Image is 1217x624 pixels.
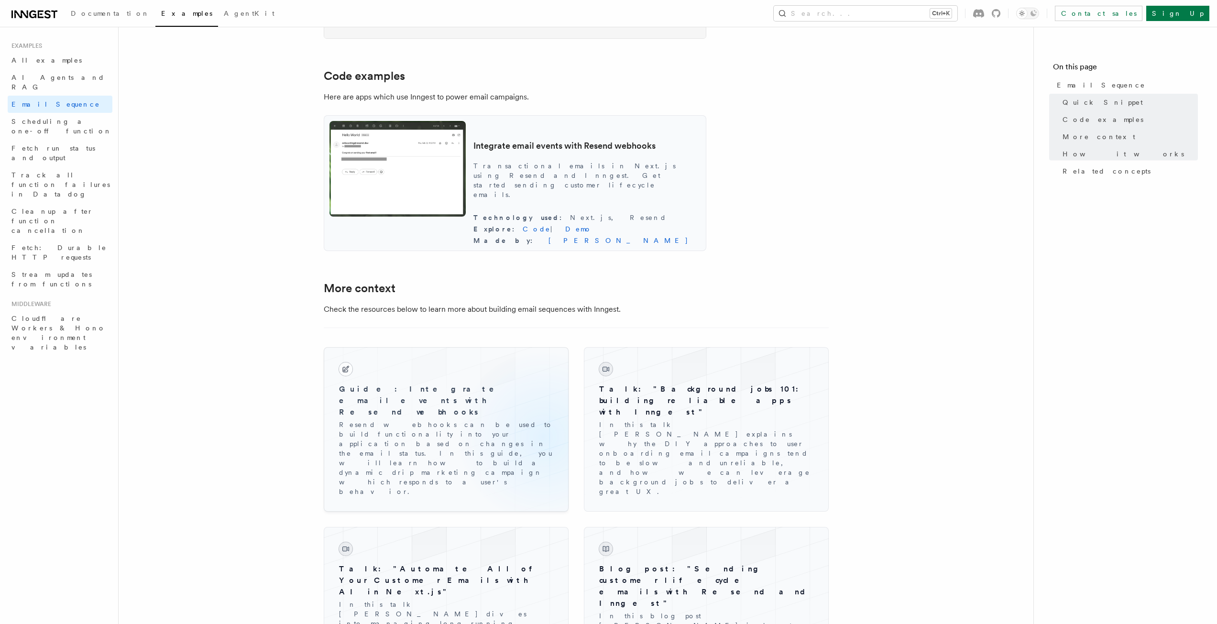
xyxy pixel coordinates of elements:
h3: Guide: Integrate email events with Resend webhooks [339,383,553,418]
span: More context [1063,132,1135,142]
span: Related concepts [1063,166,1151,176]
span: Middleware [8,300,51,308]
span: Examples [161,10,212,17]
p: Resend webhooks can be used to build functionality into your application based on changes in the ... [339,420,553,496]
p: Transactional emails in Next.js using Resend and Inngest. Get started sending customer lifecycle ... [473,161,701,199]
a: Track all function failures in Datadog [8,166,112,203]
a: How it works [1059,145,1198,163]
span: Fetch run status and output [11,144,95,162]
a: Code examples [1059,111,1198,128]
kbd: Ctrl+K [930,9,952,18]
a: Code examples [324,69,405,83]
a: Scheduling a one-off function [8,113,112,140]
p: Check the resources below to learn more about building email sequences with Inngest. [324,303,706,316]
div: | [473,224,701,234]
span: Technology used : [473,214,570,221]
a: Examples [155,3,218,27]
a: Email Sequence [8,96,112,113]
a: Cloudflare Workers & Hono environment variables [8,310,112,356]
a: Code [523,225,550,233]
a: Fetch run status and output [8,140,112,166]
img: Integrate email events with Resend webhooks [329,121,466,217]
p: In this talk [PERSON_NAME] explains why the DIY approaches to user onboarding email campaigns ten... [599,420,813,496]
a: Documentation [65,3,155,26]
a: AgentKit [218,3,280,26]
div: Next.js, Resend [473,213,701,222]
span: Documentation [71,10,150,17]
span: Examples [8,42,42,50]
a: More context [324,282,395,295]
a: Demo [565,225,592,233]
span: Made by : [473,237,541,244]
a: Sign Up [1146,6,1209,21]
span: Fetch: Durable HTTP requests [11,244,107,261]
span: Stream updates from functions [11,271,92,288]
a: Fetch: Durable HTTP requests [8,239,112,266]
a: More context [1059,128,1198,145]
a: Talk: "Background jobs 101: building reliable apps with Inngest"In this talk [PERSON_NAME] explai... [592,355,821,504]
a: Related concepts [1059,163,1198,180]
a: AI Agents and RAG [8,69,112,96]
h3: Talk: "Automate All of Your Customer Emails with AI in Next.js" [339,563,553,598]
a: Email Sequence [1053,77,1198,94]
span: Cleanup after function cancellation [11,208,93,234]
span: All examples [11,56,82,64]
span: AgentKit [224,10,274,17]
a: Guide: Integrate email events with Resend webhooksResend webhooks can be used to build functional... [331,355,561,504]
span: Email Sequence [1057,80,1145,90]
a: Cleanup after function cancellation [8,203,112,239]
span: AI Agents and RAG [11,74,105,91]
span: Code examples [1063,115,1143,124]
span: Track all function failures in Datadog [11,171,110,198]
span: How it works [1063,149,1184,159]
h3: Blog post: "Sending customer lifecycle emails with Resend and Inngest" [599,563,813,609]
span: Scheduling a one-off function [11,118,112,135]
a: Contact sales [1055,6,1142,21]
h4: On this page [1053,61,1198,77]
h3: Talk: "Background jobs 101: building reliable apps with Inngest" [599,383,813,418]
button: Toggle dark mode [1016,8,1039,19]
a: [PERSON_NAME] [541,237,689,244]
a: Stream updates from functions [8,266,112,293]
a: Quick Snippet [1059,94,1198,111]
h3: Integrate email events with Resend webhooks [473,140,701,152]
span: Explore : [473,225,523,233]
button: Search...Ctrl+K [774,6,957,21]
span: Email Sequence [11,100,100,108]
span: Cloudflare Workers & Hono environment variables [11,315,106,351]
span: Quick Snippet [1063,98,1143,107]
p: Here are apps which use Inngest to power email campaigns. [324,90,706,104]
a: All examples [8,52,112,69]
